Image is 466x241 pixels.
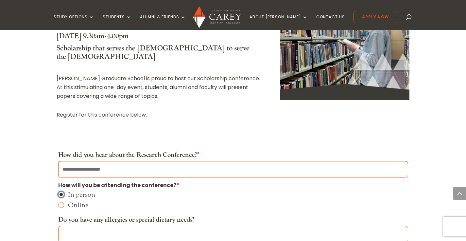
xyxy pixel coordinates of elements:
[54,15,94,30] a: Study Options
[57,44,261,65] h4: Scholarship that serves the [DEMOGRAPHIC_DATA] to serve the [DEMOGRAPHIC_DATA]
[68,191,408,198] label: In person
[140,15,186,30] a: Alumni & Friends
[58,215,194,224] label: Do you have any allergies or special dietary needs?
[103,15,131,30] a: Students
[193,6,241,28] img: Carey Baptist College
[57,110,261,119] p: Register for this conference below.
[68,202,408,208] label: Online
[57,74,261,101] p: [PERSON_NAME] Graduate School is proud to host our Scholarship conference. At this stimulating on...
[58,151,199,159] label: How did you hear about the Research Conference?
[250,15,308,30] a: About [PERSON_NAME]
[58,181,179,189] span: How will you be attending the conference?
[316,15,345,30] a: Contact Us
[57,32,261,44] h4: [DATE] 9.30am-4.00pm
[354,11,397,23] a: Apply Now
